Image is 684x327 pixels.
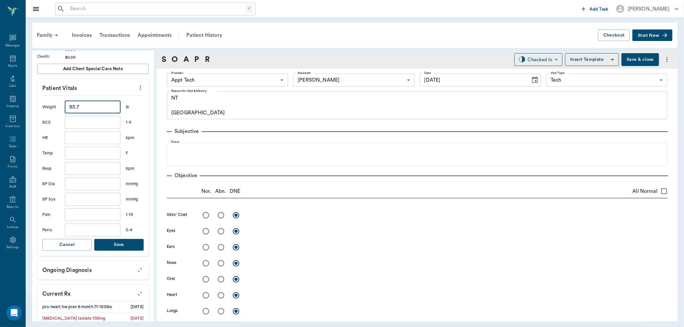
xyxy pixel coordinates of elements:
div: Family [33,28,64,43]
span: All Normal [632,187,657,195]
div: Checked In [528,56,553,63]
label: Notes [171,140,180,144]
button: Add Task [579,3,611,15]
a: Transactions [96,28,134,43]
div: 1-10 [126,212,144,218]
label: Assistant [298,71,311,75]
div: Tech [546,74,667,86]
label: Nose [167,260,176,266]
button: more [135,82,146,93]
div: bpm [126,166,144,172]
span: Add client Special Care Note [63,65,123,72]
button: [PERSON_NAME] [611,3,684,15]
div: Inventory [5,124,20,129]
label: Eyes [167,228,175,233]
iframe: Intercom live chat [6,305,22,321]
p: Objective [172,172,200,179]
a: A [183,54,189,65]
div: Resp [42,166,60,172]
a: P [194,54,199,65]
div: Weight [42,104,60,110]
label: Skin/ Coat [167,212,187,217]
label: Lungs [167,308,178,314]
div: Labs [9,84,16,88]
a: Invoices [68,28,96,43]
button: more [662,54,672,65]
div: [PERSON_NAME] [628,5,670,13]
div: [PERSON_NAME] [293,74,414,86]
div: Pain [42,212,60,218]
div: lb [126,104,144,110]
label: Ears [167,244,175,249]
button: Close drawer [30,3,42,15]
div: 0-4 [126,227,144,233]
p: Nor. [201,187,211,195]
div: [DATE] [131,315,144,322]
button: Choose date, selected date is Sep 19, 2025 [528,74,541,86]
label: Reason for Visit & History [171,89,207,93]
div: pro-heart hw prev 6 month 71-100lbs [42,304,112,310]
p: DNE [230,187,240,195]
div: Forms [8,164,17,169]
a: Appointments [134,28,176,43]
div: Reports [7,205,19,209]
div: Lookup [7,225,18,230]
div: HR [42,135,60,141]
div: [DATE] [131,304,144,310]
a: Patient History [182,28,226,43]
div: $0.00 [65,54,149,60]
div: Perio [42,227,60,233]
p: Subjective [172,127,202,135]
div: Appts [8,63,17,68]
div: Credit : [37,53,65,59]
p: Abn. [215,187,226,195]
button: Checkout [598,29,630,41]
p: Patient Vitals [37,79,149,95]
label: Provider [171,71,183,75]
div: F [126,150,144,156]
label: Oral [167,276,175,282]
button: Cancel [42,239,92,251]
div: Staff [9,184,16,189]
div: Appt Tech [167,74,288,86]
button: Save & close [621,53,659,66]
input: Search [67,4,246,13]
textarea: NT [GEOGRAPHIC_DATA] [171,94,663,117]
div: / [246,4,253,13]
input: MM/DD/YYYY [420,74,526,86]
div: [MEDICAL_DATA] tablets 100mg [42,315,105,322]
div: mmHg [126,196,144,202]
div: mmHg [126,181,144,187]
button: Insert Template [565,53,619,66]
a: R [205,54,210,65]
div: Messages [5,43,20,48]
a: O [172,54,178,65]
div: BCS [42,119,60,126]
label: Visit Type [551,71,565,75]
button: Add client Special Care Note [37,64,149,74]
a: S [162,54,166,65]
div: Settings [6,245,19,250]
div: 1-9 [126,119,144,126]
button: Save [94,239,144,251]
div: Temp [42,150,60,156]
div: BP Sys [42,196,60,202]
label: Date [424,71,431,75]
div: Imaging [6,104,19,109]
p: Current Rx [37,285,149,301]
div: bpm [126,135,144,141]
label: Heart [167,292,178,298]
button: Start New [632,29,672,41]
div: BP Dia [42,181,60,187]
div: Tasks [9,144,17,149]
p: Ongoing diagnosis [37,261,149,277]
